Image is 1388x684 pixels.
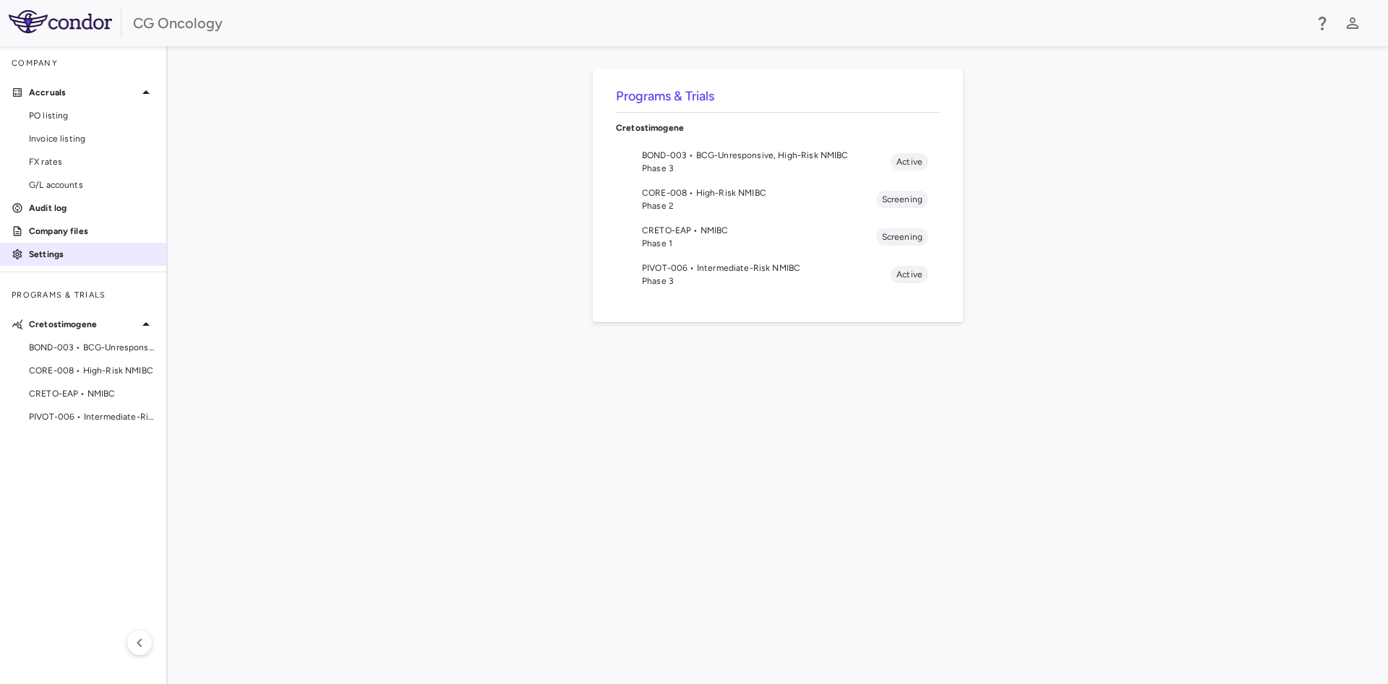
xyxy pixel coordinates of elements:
[891,155,928,168] span: Active
[616,121,940,134] p: Cretostimogene
[133,12,1304,34] div: CG Oncology
[29,202,155,215] p: Audit log
[642,224,876,237] span: CRETO-EAP • NMIBC
[642,149,891,162] span: BOND-003 • BCG-Unresponsive, High-Risk NMIBC
[642,274,891,287] span: Phase 3
[29,178,155,191] span: G/L accounts
[642,237,876,250] span: Phase 1
[642,162,891,175] span: Phase 3
[891,268,928,281] span: Active
[29,318,137,331] p: Cretostimogene
[9,10,112,33] img: logo-full-SnFGN8VE.png
[29,410,155,423] span: PIVOT-006 • Intermediate-Risk NMIBC
[642,186,876,199] span: CORE-008 • High-Risk NMIBC
[29,248,155,261] p: Settings
[616,143,940,181] li: BOND-003 • BCG-Unresponsive, High-Risk NMIBCPhase 3Active
[616,256,940,293] li: PIVOT-006 • Intermediate-Risk NMIBCPhase 3Active
[29,155,155,168] span: FX rates
[616,87,940,106] h6: Programs & Trials
[642,261,891,274] span: PIVOT-006 • Intermediate-Risk NMIBC
[876,230,928,243] span: Screening
[616,218,940,256] li: CRETO-EAP • NMIBCPhase 1Screening
[29,341,155,354] span: BOND-003 • BCG-Unresponsive, High-Risk NMIBC
[29,225,155,238] p: Company files
[616,113,940,143] div: Cretostimogene
[29,109,155,122] span: PO listing
[29,86,137,99] p: Accruals
[876,193,928,206] span: Screening
[29,364,155,377] span: CORE-008 • High-Risk NMIBC
[616,181,940,218] li: CORE-008 • High-Risk NMIBCPhase 2Screening
[29,132,155,145] span: Invoice listing
[642,199,876,212] span: Phase 2
[29,387,155,400] span: CRETO-EAP • NMIBC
